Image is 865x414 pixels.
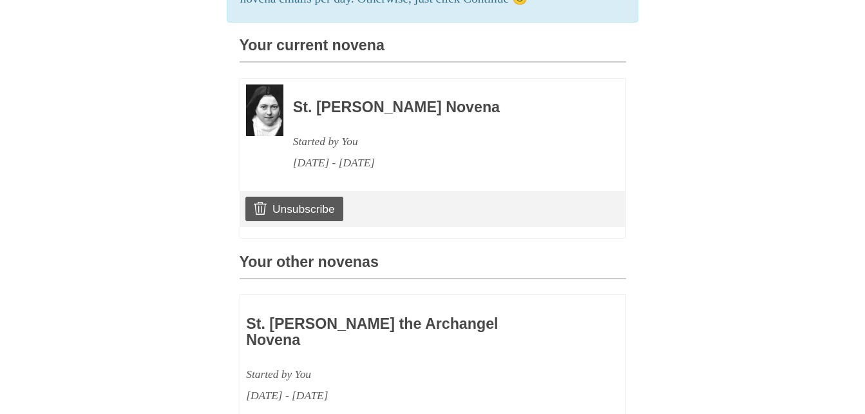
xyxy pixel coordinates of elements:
div: Started by You [246,364,544,385]
div: [DATE] - [DATE] [246,385,544,406]
h3: St. [PERSON_NAME] Novena [293,99,591,116]
img: Novena image [246,84,283,136]
h3: St. [PERSON_NAME] the Archangel Novena [246,316,544,349]
div: [DATE] - [DATE] [293,152,591,173]
h3: Your other novenas [240,254,626,279]
a: Unsubscribe [245,197,343,221]
h3: Your current novena [240,37,626,63]
div: Started by You [293,131,591,152]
